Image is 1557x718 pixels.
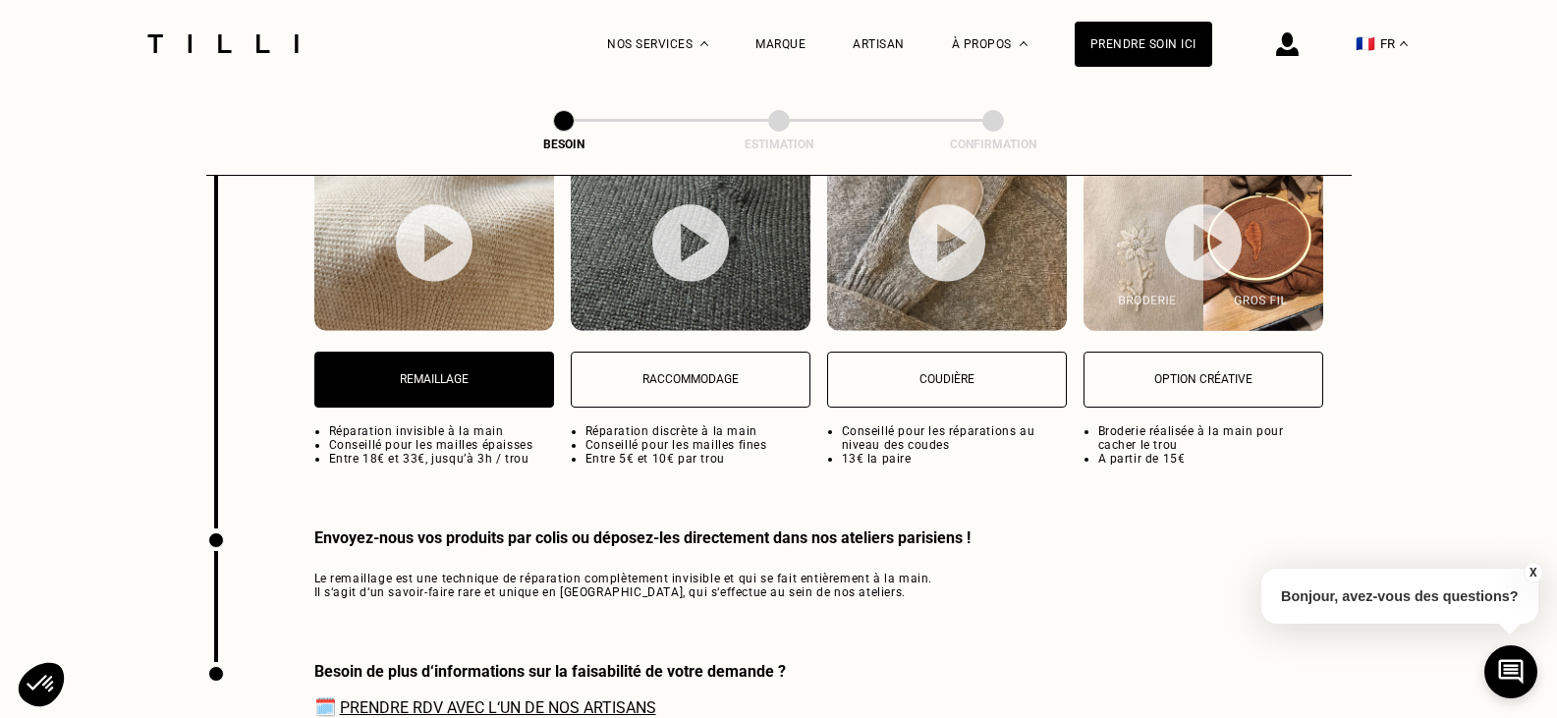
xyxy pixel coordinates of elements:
[681,138,877,151] div: Estimation
[1075,22,1212,67] a: Prendre soin ici
[853,37,905,51] a: Artisan
[1165,203,1242,281] img: bouton lecture
[314,662,786,681] div: Besoin de plus d‘informations sur la faisabilité de votre demande ?
[1084,150,1323,331] img: Option créative
[1094,372,1312,386] p: Option créative
[314,528,971,547] div: Envoyez-nous vos produits par colis ou déposez-les directement dans nos ateliers parisiens !
[895,138,1091,151] div: Confirmation
[1098,424,1323,452] li: Broderie réalisée à la main pour cacher le trou
[652,204,729,282] img: bouton lecture
[140,34,306,53] img: Logo du service de couturière Tilli
[842,452,1067,466] li: 13€ la paire
[1098,452,1323,466] li: A partir de 15€
[1084,352,1323,408] button: Option créative
[340,698,656,717] a: Prendre RDV avec l‘un de nos artisans
[585,424,810,438] li: Réparation discrète à la main
[314,572,971,599] span: Le remaillage est une technique de réparation complètement invisible et qui se fait entièrement à...
[909,204,985,282] img: bouton lecture
[585,438,810,452] li: Conseillé pour les mailles fines
[329,438,554,452] li: Conseillé pour les mailles épaisses
[842,424,1067,452] li: Conseillé pour les réparations au niveau des coudes
[700,41,708,46] img: Menu déroulant
[1400,41,1408,46] img: menu déroulant
[396,204,473,282] img: bouton lecture
[466,138,662,151] div: Besoin
[1523,562,1542,583] button: X
[1261,569,1538,624] p: Bonjour, avez-vous des questions?
[1356,34,1375,53] span: 🇫🇷
[827,352,1067,408] button: Coudière
[314,150,554,331] img: Remaillage
[314,352,554,408] button: Remaillage
[582,372,800,386] p: Raccommodage
[755,37,806,51] a: Marque
[838,372,1056,386] p: Coudière
[1276,32,1299,56] img: icône connexion
[585,452,810,466] li: Entre 5€ et 10€ par trou
[571,150,810,331] img: Raccommodage
[329,424,554,438] li: Réparation invisible à la main
[329,452,554,466] li: Entre 18€ et 33€, jusqu’à 3h / trou
[827,150,1067,331] img: Coudière
[314,696,786,717] span: 🗓️
[571,352,810,408] button: Raccommodage
[325,372,543,386] p: Remaillage
[1020,41,1028,46] img: Menu déroulant à propos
